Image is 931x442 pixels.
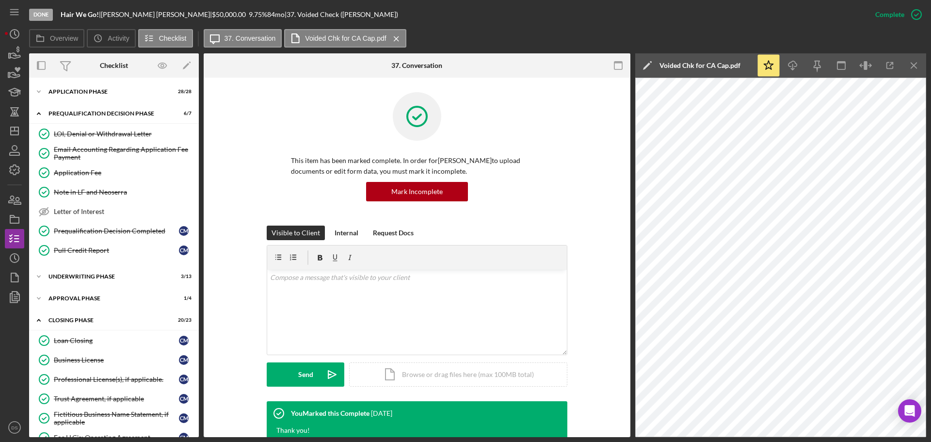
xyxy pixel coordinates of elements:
div: C M [179,375,189,384]
a: Professional License(s), if applicable.CM [34,370,194,389]
div: 6 / 7 [174,111,192,116]
div: Note in LF and Neoserra [54,188,193,196]
div: 1 / 4 [174,295,192,301]
div: Visible to Client [272,226,320,240]
div: Closing Phase [48,317,167,323]
div: 20 / 23 [174,317,192,323]
div: 3 / 13 [174,274,192,279]
label: 37. Conversation [225,34,276,42]
label: Voided Chk for CA Cap.pdf [305,34,386,42]
div: C M [179,413,189,423]
div: | [61,11,101,18]
button: Request Docs [368,226,418,240]
div: C M [179,394,189,404]
div: Mark Incomplete [391,182,443,201]
div: | 37. Voided Check ([PERSON_NAME]) [285,11,398,18]
div: Open Intercom Messenger [898,399,921,423]
div: Pull Credit Report [54,246,179,254]
div: Voided Chk for CA Cap.pdf [659,62,740,69]
a: Note in LF and Neoserra [34,182,194,202]
div: Fictitious Business Name Statement, if applicable [54,410,179,426]
a: Pull Credit ReportCM [34,241,194,260]
div: You Marked this Complete [291,409,369,417]
text: DS [11,425,17,430]
button: 37. Conversation [204,29,282,48]
a: Trust Agreement, if applicableCM [34,389,194,409]
div: $50,000.00 [212,11,249,18]
button: Voided Chk for CA Cap.pdf [284,29,406,48]
a: Email Accounting Regarding Application Fee Payment [34,144,194,163]
div: C M [179,355,189,365]
label: Overview [50,34,78,42]
div: Letter of Interest [54,208,193,215]
a: Loan ClosingCM [34,331,194,350]
b: Hair We Go! [61,10,99,18]
div: Trust Agreement, if applicable [54,395,179,403]
div: Internal [335,226,358,240]
div: Application Fee [54,169,193,177]
button: Internal [330,226,363,240]
div: Thank you! [276,426,310,435]
button: Checklist [138,29,193,48]
label: Checklist [159,34,187,42]
button: Visible to Client [267,226,325,240]
button: Overview [29,29,84,48]
div: 37. Conversation [391,62,442,69]
div: 9.75 % [249,11,267,18]
div: C M [179,246,189,255]
div: LOI, Denial or Withdrawal Letter [54,130,193,138]
p: This item has been marked complete. In order for [PERSON_NAME] to upload documents or edit form d... [291,155,543,177]
div: C M [179,226,189,236]
div: Done [29,9,53,21]
div: Loan Closing [54,337,179,344]
button: Mark Incomplete [366,182,468,201]
div: Underwriting Phase [48,274,167,279]
div: Application Phase [48,89,167,95]
div: 28 / 28 [174,89,192,95]
a: LOI, Denial or Withdrawal Letter [34,124,194,144]
time: 2025-07-25 15:43 [371,409,392,417]
button: Activity [87,29,135,48]
button: DS [5,418,24,437]
a: Prequalification Decision CompletedCM [34,221,194,241]
label: Activity [108,34,129,42]
div: Complete [875,5,904,24]
div: 84 mo [267,11,285,18]
div: Approval Phase [48,295,167,301]
div: Prequalification Decision Completed [54,227,179,235]
a: Business LicenseCM [34,350,194,370]
div: For LLC's: Operating Agreement [54,434,179,442]
div: C M [179,336,189,345]
button: Send [267,362,344,387]
div: Business License [54,356,179,364]
div: Email Accounting Regarding Application Fee Payment [54,146,193,161]
div: Prequalification Decision Phase [48,111,167,116]
div: Send [298,362,313,387]
a: Fictitious Business Name Statement, if applicableCM [34,409,194,428]
div: Request Docs [373,226,414,240]
div: [PERSON_NAME] [PERSON_NAME] | [101,11,212,18]
button: Complete [866,5,926,24]
div: Checklist [100,62,128,69]
a: Application Fee [34,163,194,182]
div: Professional License(s), if applicable. [54,376,179,383]
a: Letter of Interest [34,202,194,221]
